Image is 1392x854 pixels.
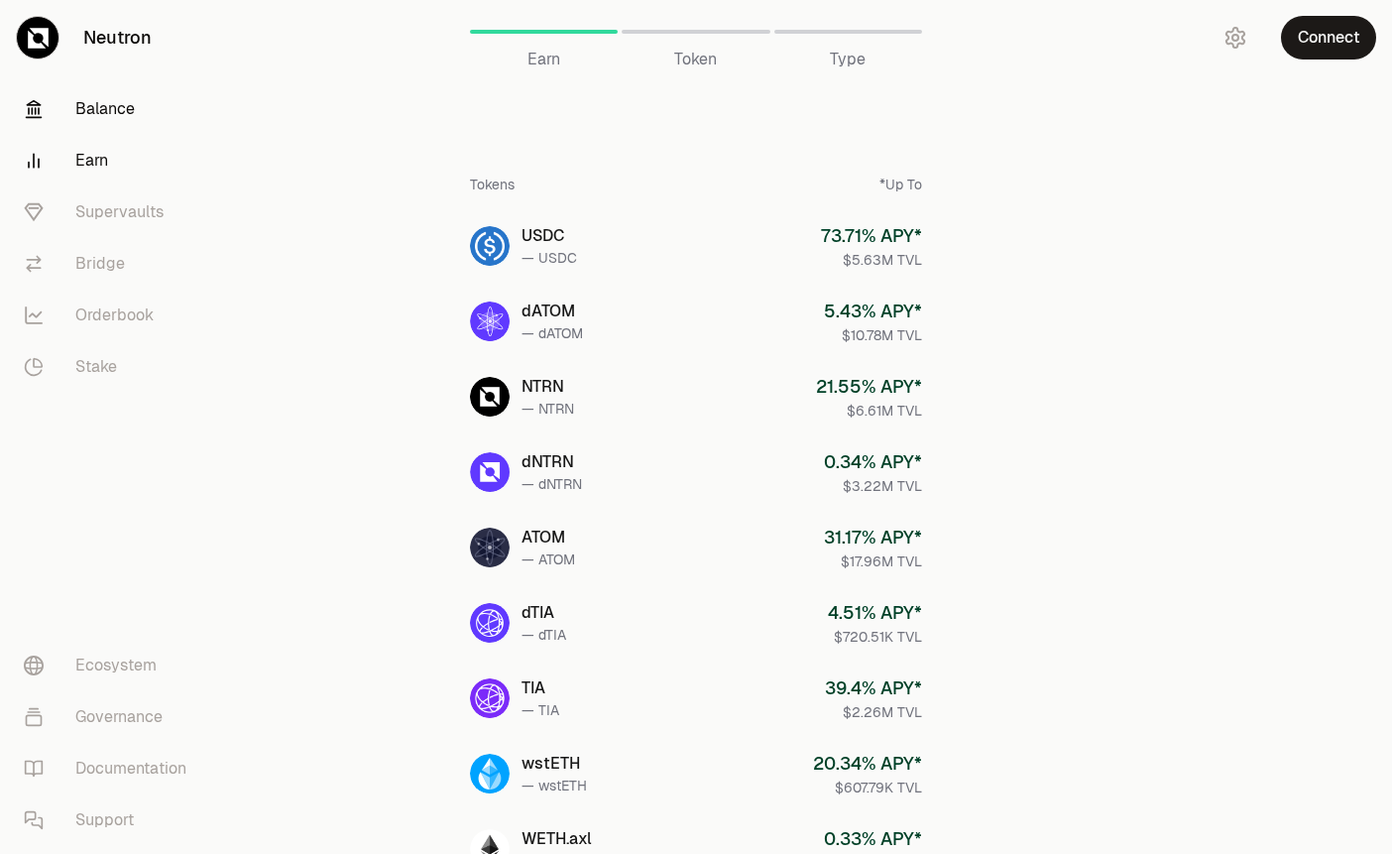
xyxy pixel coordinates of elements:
a: USDCUSDC— USDC73.71% APY*$5.63M TVL [454,210,938,282]
div: WETH.axl [522,827,600,851]
a: wstETHwstETH— wstETH20.34% APY*$607.79K TVL [454,738,938,809]
div: $5.63M TVL [821,250,922,270]
a: Stake [8,341,214,393]
a: Earn [470,8,618,56]
div: $720.51K TVL [828,627,922,647]
a: Documentation [8,743,214,794]
div: NTRN [522,375,574,399]
div: $2.26M TVL [825,702,922,722]
div: 0.34 % APY* [824,448,922,476]
a: Orderbook [8,290,214,341]
img: NTRN [470,377,510,417]
div: ATOM [522,526,575,549]
button: Connect [1281,16,1376,60]
img: wstETH [470,754,510,793]
div: 21.55 % APY* [816,373,922,401]
a: Earn [8,135,214,186]
div: 39.4 % APY* [825,674,922,702]
div: $17.96M TVL [824,551,922,571]
a: Bridge [8,238,214,290]
span: Earn [527,48,560,71]
div: *Up To [879,175,922,194]
div: USDC [522,224,577,248]
a: dATOMdATOM— dATOM5.43% APY*$10.78M TVL [454,286,938,357]
div: Tokens [470,175,515,194]
a: Balance [8,83,214,135]
div: $10.78M TVL [824,325,922,345]
div: — wstETH [522,776,587,795]
div: dATOM [522,300,583,323]
div: dTIA [522,601,566,625]
div: dNTRN [522,450,582,474]
img: ATOM [470,528,510,567]
a: dNTRNdNTRN— dNTRN0.34% APY*$3.22M TVL [454,436,938,508]
div: 0.33 % APY* [824,825,922,853]
a: Supervaults [8,186,214,238]
a: dTIAdTIA— dTIA4.51% APY*$720.51K TVL [454,587,938,659]
img: USDC [470,226,510,266]
div: — ATOM [522,549,575,569]
div: 20.34 % APY* [813,750,922,778]
div: — USDC [522,248,577,268]
a: ATOMATOM— ATOM31.17% APY*$17.96M TVL [454,512,938,583]
div: $607.79K TVL [813,778,922,797]
div: wstETH [522,752,587,776]
div: — dTIA [522,625,566,645]
div: 4.51 % APY* [828,599,922,627]
div: 5.43 % APY* [824,298,922,325]
img: dTIA [470,603,510,643]
div: TIA [522,676,559,700]
div: $3.22M TVL [824,476,922,496]
div: — dNTRN [522,474,582,494]
img: TIA [470,678,510,718]
img: dATOM [470,302,510,341]
a: Support [8,794,214,846]
a: Ecosystem [8,640,214,691]
div: — dATOM [522,323,583,343]
a: Governance [8,691,214,743]
span: Type [830,48,866,71]
div: 31.17 % APY* [824,524,922,551]
a: TIATIA— TIA39.4% APY*$2.26M TVL [454,663,938,734]
div: $6.61M TVL [816,401,922,421]
div: — NTRN [522,399,574,419]
a: NTRNNTRN— NTRN21.55% APY*$6.61M TVL [454,361,938,432]
span: Token [674,48,717,71]
img: dNTRN [470,452,510,492]
div: — TIA [522,700,559,720]
div: 73.71 % APY* [821,222,922,250]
